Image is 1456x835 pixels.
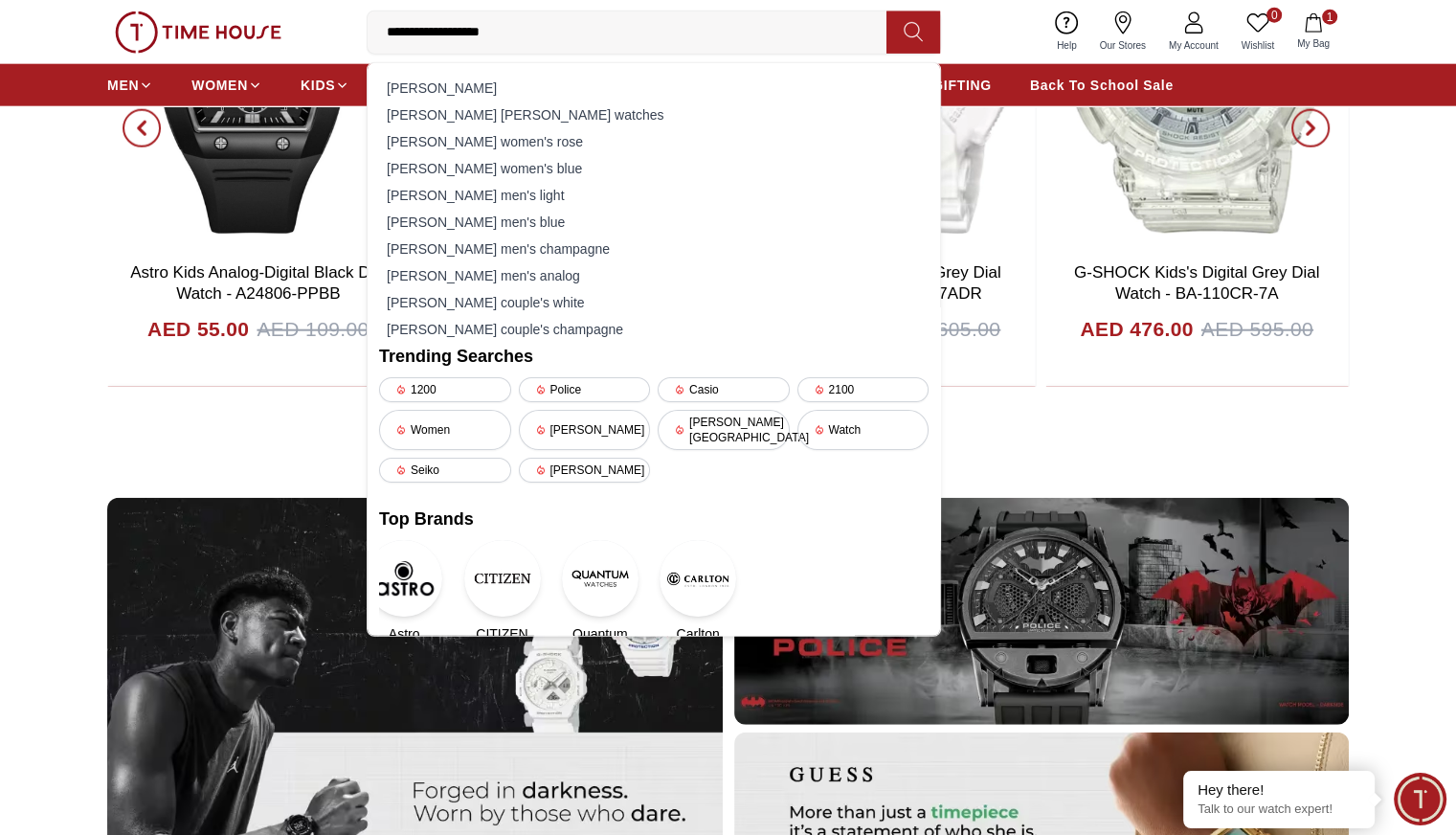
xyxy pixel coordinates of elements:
div: Casio [658,377,790,402]
div: [PERSON_NAME] [PERSON_NAME] watches [379,102,929,128]
a: KIDS [301,68,349,102]
div: Hey there! [1198,780,1360,800]
img: CITIZEN [464,540,541,617]
span: Help [1049,38,1085,53]
div: [PERSON_NAME] [519,458,651,483]
div: [PERSON_NAME] men's analog [379,262,929,289]
div: [PERSON_NAME] men's champagne [379,236,929,262]
div: [PERSON_NAME] men's light [379,182,929,209]
div: [PERSON_NAME][GEOGRAPHIC_DATA] [658,410,790,450]
a: QuantumQuantum [575,540,625,643]
div: Women [379,410,511,450]
img: Astro [366,540,442,617]
span: AED 595.00 [1201,314,1313,345]
span: Quantum [572,624,628,643]
div: [PERSON_NAME] [379,75,929,102]
button: 1My Bag [1286,10,1341,55]
div: [PERSON_NAME] women's blue [379,155,929,182]
span: Back To School Sale [1030,76,1174,95]
span: AED 109.00 [257,314,369,345]
div: Police [519,377,651,402]
div: Watch [797,410,930,450]
span: Astro [389,624,420,643]
div: Chat Widget [1394,773,1446,825]
a: Astro Kids Analog-Digital Black Dial Watch - A24806-PPBB [130,263,386,303]
span: My Account [1161,38,1226,53]
a: MEN [107,68,153,102]
span: Wishlist [1234,38,1282,53]
img: ... [115,11,281,54]
a: Our Stores [1088,8,1157,56]
span: Carlton [677,624,720,643]
h2: Trending Searches [379,343,929,370]
span: My Bag [1289,36,1337,51]
div: 2100 [797,377,930,402]
a: CITIZENCITIZEN [477,540,526,643]
a: Help [1045,8,1088,56]
span: 1 [1322,10,1337,25]
div: [PERSON_NAME] [519,410,651,450]
span: KIDS [301,76,335,95]
p: Talk to our watch expert! [1198,801,1360,818]
span: WOMEN [191,76,248,95]
h4: AED 55.00 [147,314,249,345]
a: 0Wishlist [1230,8,1286,56]
div: [PERSON_NAME] women's rose [379,128,929,155]
img: Quantum [562,540,638,617]
h4: AED 476.00 [1080,314,1193,345]
a: Back To School Sale [1030,68,1174,102]
a: AstroAstro [379,540,429,643]
a: WOMEN [191,68,262,102]
a: GIFTING [932,68,992,102]
a: G-SHOCK Kids's Digital Grey Dial Watch - BA-110CR-7A [1074,263,1319,303]
div: [PERSON_NAME] couple's white [379,289,929,316]
span: MEN [107,76,139,95]
span: GIFTING [932,76,992,95]
span: CITIZEN [476,624,527,643]
div: Seiko [379,458,511,483]
h2: Top Brands [379,506,929,532]
img: Banner 2 [734,498,1350,725]
div: [PERSON_NAME] men's blue [379,209,929,236]
div: 1200 [379,377,511,402]
img: Carlton [660,540,736,617]
span: 0 [1266,8,1282,23]
a: CarltonCarlton [673,540,723,643]
div: [PERSON_NAME] couple's champagne [379,316,929,343]
span: AED 605.00 [888,314,1000,345]
span: Our Stores [1092,38,1154,53]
